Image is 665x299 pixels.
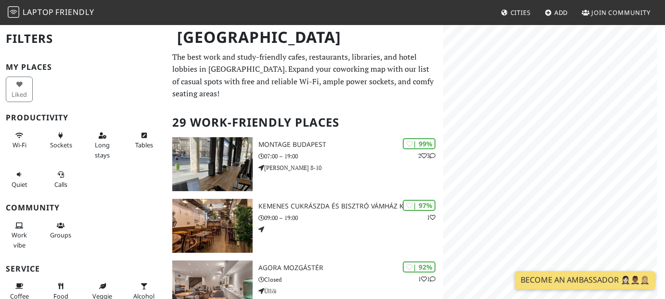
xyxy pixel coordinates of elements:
[47,128,74,153] button: Sockets
[258,163,443,172] p: [PERSON_NAME] 8-10
[172,137,253,191] img: Montage Budapest
[95,141,110,159] span: Long stays
[258,264,443,272] h3: AGORA Mozgástér
[135,141,153,149] span: Work-friendly tables
[172,199,253,253] img: Kemenes Cukrászda és Bisztró Vámház krt.
[172,51,438,100] p: The best work and study-friendly cafes, restaurants, libraries, and hotel lobbies in [GEOGRAPHIC_...
[12,231,27,249] span: People working
[169,24,442,51] h1: [GEOGRAPHIC_DATA]
[418,151,435,160] p: 2 3
[23,7,54,17] span: Laptop
[258,202,443,210] h3: Kemenes Cukrászda és Bisztró Vámház krt.
[554,8,568,17] span: Add
[403,200,435,211] div: | 97%
[258,152,443,161] p: 07:00 – 19:00
[47,167,74,192] button: Calls
[258,286,443,296] p: Üllői
[166,199,444,253] a: Kemenes Cukrászda és Bisztró Vámház krt. | 97% 1 Kemenes Cukrászda és Bisztró Vámház krt. 09:00 –...
[403,138,435,149] div: | 99%
[50,231,71,239] span: Group tables
[497,4,535,21] a: Cities
[172,108,438,137] h2: 29 Work-Friendly Places
[6,167,33,192] button: Quiet
[578,4,654,21] a: Join Community
[6,203,161,212] h3: Community
[591,8,651,17] span: Join Community
[47,218,74,243] button: Groups
[6,218,33,253] button: Work vibe
[515,271,655,289] a: Become an Ambassador 🤵🏻‍♀️🤵🏾‍♂️🤵🏼‍♀️
[541,4,572,21] a: Add
[54,180,67,189] span: Video/audio calls
[8,4,94,21] a: LaptopFriendly LaptopFriendly
[8,6,19,18] img: LaptopFriendly
[511,8,531,17] span: Cities
[12,180,27,189] span: Quiet
[258,275,443,284] p: Closed
[166,137,444,191] a: Montage Budapest | 99% 23 Montage Budapest 07:00 – 19:00 [PERSON_NAME] 8-10
[427,213,435,222] p: 1
[6,113,161,122] h3: Productivity
[6,128,33,153] button: Wi-Fi
[89,128,116,163] button: Long stays
[6,63,161,72] h3: My Places
[258,213,443,222] p: 09:00 – 19:00
[6,24,161,53] h2: Filters
[50,141,72,149] span: Power sockets
[6,264,161,273] h3: Service
[55,7,94,17] span: Friendly
[13,141,26,149] span: Stable Wi-Fi
[258,141,443,149] h3: Montage Budapest
[418,274,435,284] p: 1 1
[403,261,435,273] div: | 92%
[130,128,157,153] button: Tables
